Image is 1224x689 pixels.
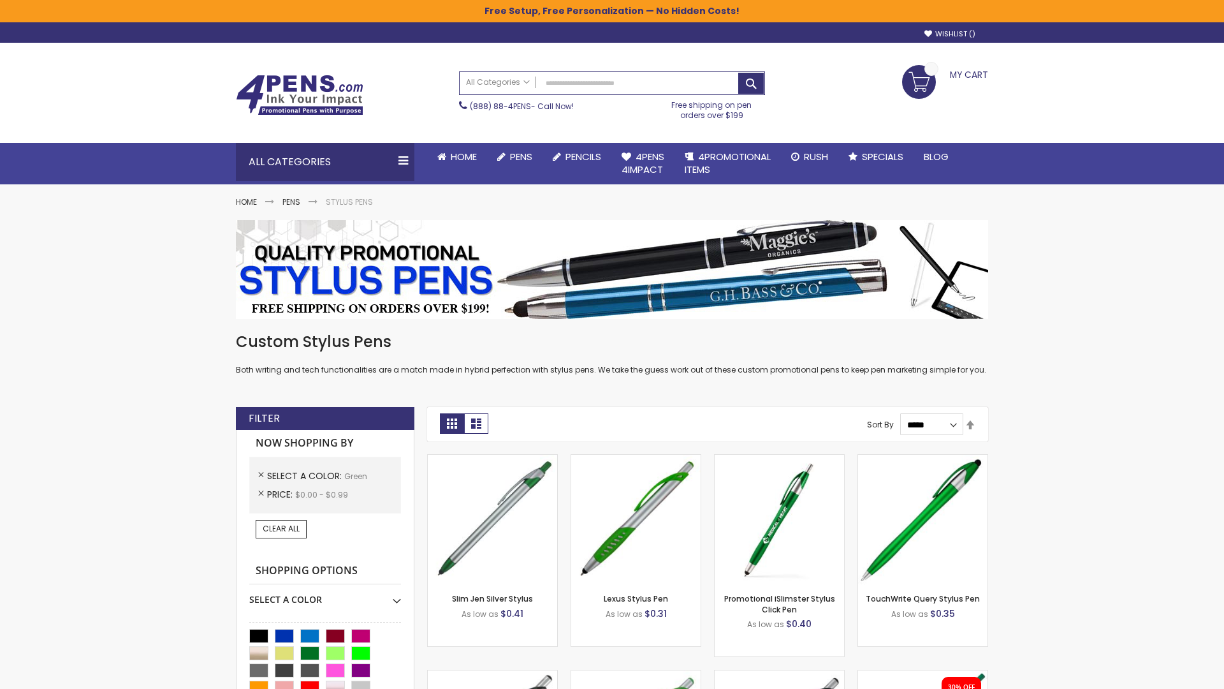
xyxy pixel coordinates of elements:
[236,75,363,115] img: 4Pens Custom Pens and Promotional Products
[427,143,487,171] a: Home
[249,411,280,426] strong: Filter
[295,489,348,500] span: $0.00 - $0.99
[858,455,987,584] img: TouchWrite Query Stylus Pen-Green
[685,150,771,176] span: 4PROMOTIONAL ITEMS
[440,413,464,434] strong: Grid
[470,101,531,112] a: (888) 88-4PENS
[236,332,988,376] div: Both writing and tech functionalities are a match made in hybrid perfection with stylus pens. We ...
[571,455,701,584] img: Lexus Stylus Pen-Green
[282,196,300,207] a: Pens
[326,196,373,207] strong: Stylus Pens
[249,430,401,457] strong: Now Shopping by
[858,454,987,465] a: TouchWrite Query Stylus Pen-Green
[891,609,928,619] span: As low as
[263,523,300,534] span: Clear All
[604,593,668,604] a: Lexus Stylus Pen
[487,143,543,171] a: Pens
[606,609,643,619] span: As low as
[858,670,987,681] a: iSlimster II - Full Color-Green
[645,607,667,620] span: $0.31
[460,72,536,93] a: All Categories
[914,143,959,171] a: Blog
[571,670,701,681] a: Boston Silver Stylus Pen-Green
[256,520,307,538] a: Clear All
[724,593,835,614] a: Promotional iSlimster Stylus Click Pen
[611,143,674,184] a: 4Pens4impact
[462,609,499,619] span: As low as
[930,607,955,620] span: $0.35
[236,220,988,319] img: Stylus Pens
[715,670,844,681] a: Lexus Metallic Stylus Pen-Green
[747,619,784,630] span: As low as
[786,618,812,630] span: $0.40
[267,488,295,501] span: Price
[466,77,530,87] span: All Categories
[344,471,367,482] span: Green
[715,455,844,584] img: Promotional iSlimster Stylus Click Pen-Green
[674,143,781,184] a: 4PROMOTIONALITEMS
[659,95,766,121] div: Free shipping on pen orders over $199
[249,558,401,585] strong: Shopping Options
[428,670,557,681] a: Boston Stylus Pen-Green
[715,454,844,465] a: Promotional iSlimster Stylus Click Pen-Green
[543,143,611,171] a: Pencils
[804,150,828,163] span: Rush
[451,150,477,163] span: Home
[867,419,894,430] label: Sort By
[452,593,533,604] a: Slim Jen Silver Stylus
[428,454,557,465] a: Slim Jen Silver Stylus-Green
[565,150,601,163] span: Pencils
[866,593,980,604] a: TouchWrite Query Stylus Pen
[862,150,903,163] span: Specials
[236,143,414,181] div: All Categories
[500,607,523,620] span: $0.41
[622,150,664,176] span: 4Pens 4impact
[838,143,914,171] a: Specials
[267,470,344,482] span: Select A Color
[236,332,988,352] h1: Custom Stylus Pens
[924,150,949,163] span: Blog
[571,454,701,465] a: Lexus Stylus Pen-Green
[236,196,257,207] a: Home
[781,143,838,171] a: Rush
[510,150,532,163] span: Pens
[924,29,975,39] a: Wishlist
[470,101,574,112] span: - Call Now!
[249,584,401,606] div: Select A Color
[428,455,557,584] img: Slim Jen Silver Stylus-Green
